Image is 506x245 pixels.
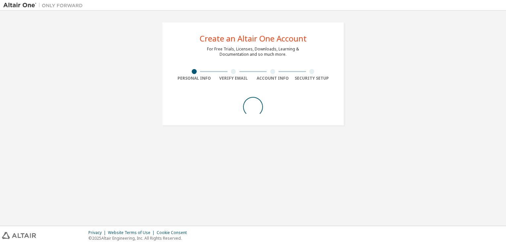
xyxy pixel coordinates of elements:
[3,2,86,9] img: Altair One
[253,76,292,81] div: Account Info
[157,230,191,235] div: Cookie Consent
[88,235,191,241] p: © 2025 Altair Engineering, Inc. All Rights Reserved.
[292,76,332,81] div: Security Setup
[207,46,299,57] div: For Free Trials, Licenses, Downloads, Learning & Documentation and so much more.
[88,230,108,235] div: Privacy
[175,76,214,81] div: Personal Info
[214,76,253,81] div: Verify Email
[108,230,157,235] div: Website Terms of Use
[200,35,307,42] div: Create an Altair One Account
[2,232,36,239] img: altair_logo.svg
